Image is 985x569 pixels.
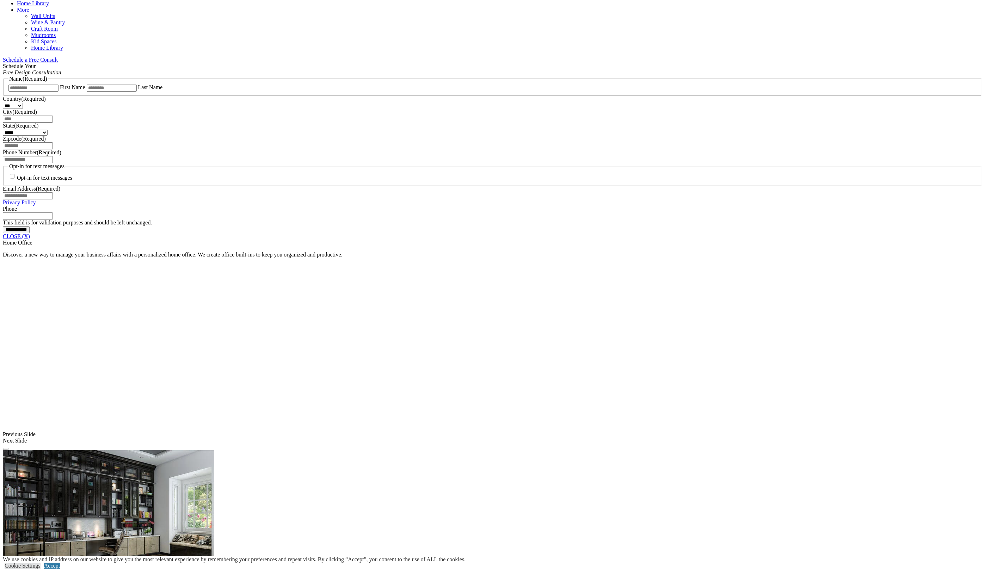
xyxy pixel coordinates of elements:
label: Phone Number [3,149,61,155]
a: Privacy Policy [3,199,36,205]
label: State [3,123,38,129]
a: Accept [44,563,60,569]
label: City [3,109,37,115]
a: Home Library [31,45,63,51]
a: Home Library [17,0,49,6]
label: Last Name [138,84,163,90]
label: Phone [3,206,17,212]
a: Kid Spaces [31,38,56,44]
label: Opt-in for text messages [17,175,72,181]
label: Email Address [3,186,60,192]
a: Wall Units [31,13,55,19]
span: (Required) [36,186,60,192]
span: (Required) [21,136,45,142]
div: Next Slide [3,438,982,444]
a: Mudrooms [31,32,56,38]
a: Schedule a Free Consult (opens a dropdown menu) [3,57,58,63]
span: (Required) [13,109,37,115]
div: This field is for validation purposes and should be left unchanged. [3,219,982,226]
label: Zipcode [3,136,46,142]
span: (Required) [37,149,61,155]
label: Country [3,96,46,102]
span: (Required) [14,123,38,129]
em: Free Design Consultation [3,69,61,75]
span: (Required) [23,76,47,82]
a: More menu text will display only on big screen [17,7,29,13]
a: CLOSE (X) [3,233,30,239]
label: First Name [60,84,85,90]
button: Click here to pause slide show [3,448,8,450]
div: We use cookies and IP address on our website to give you the most relevant experience by remember... [3,556,466,563]
span: Schedule Your [3,63,61,75]
a: Wine & Pantry [31,19,65,25]
span: Home Office [3,240,32,246]
legend: Opt-in for text messages [8,163,65,169]
legend: Name [8,76,48,82]
div: Previous Slide [3,431,982,438]
a: Craft Room [31,26,58,32]
a: Cookie Settings [5,563,41,569]
span: (Required) [21,96,45,102]
p: Discover a new way to manage your business affairs with a personalized home office. We create off... [3,252,982,258]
